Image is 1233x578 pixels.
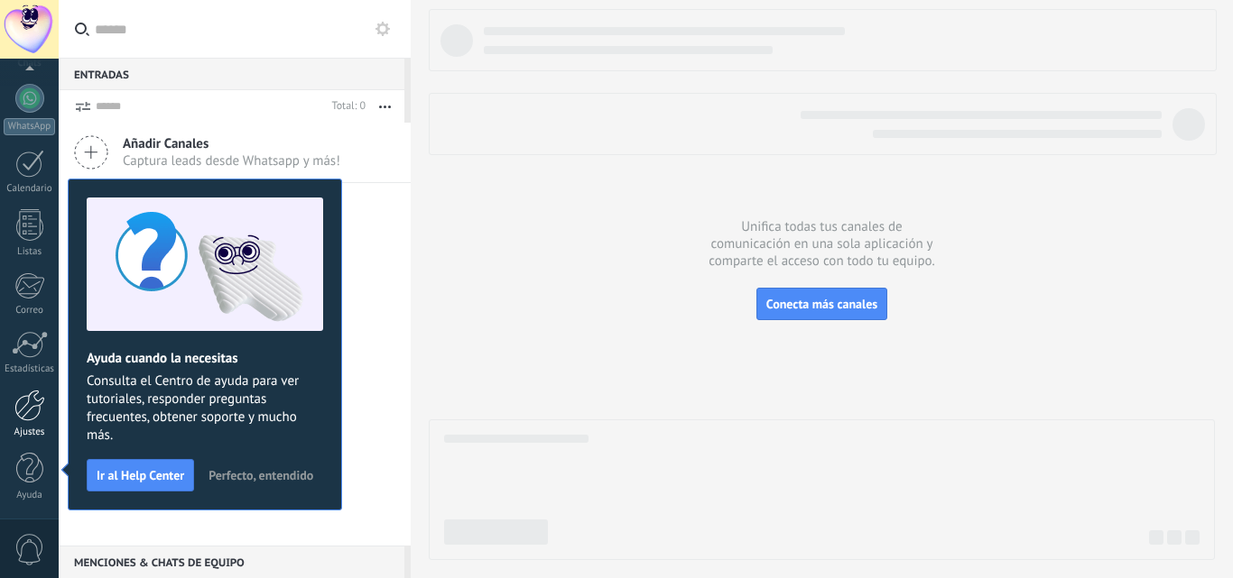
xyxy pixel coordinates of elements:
[4,305,56,317] div: Correo
[87,459,194,491] button: Ir al Help Center
[325,97,366,115] div: Total: 0
[4,427,56,438] div: Ajustes
[366,90,404,123] button: Más
[4,246,56,258] div: Listas
[59,58,404,90] div: Entradas
[123,152,340,170] span: Captura leads desde Whatsapp y más!
[4,363,56,375] div: Estadísticas
[766,296,877,312] span: Conecta más canales
[4,490,56,501] div: Ayuda
[209,469,313,482] span: Perfecto, entendido
[59,546,404,578] div: Menciones & Chats de equipo
[123,135,340,152] span: Añadir Canales
[4,183,56,195] div: Calendario
[4,118,55,135] div: WhatsApp
[87,350,323,367] h2: Ayuda cuando la necesitas
[87,372,323,445] span: Consulta el Centro de ayuda para ver tutoriales, responder preguntas frecuentes, obtener soporte ...
[97,469,184,482] span: Ir al Help Center
[756,288,887,320] button: Conecta más canales
[200,462,321,489] button: Perfecto, entendido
